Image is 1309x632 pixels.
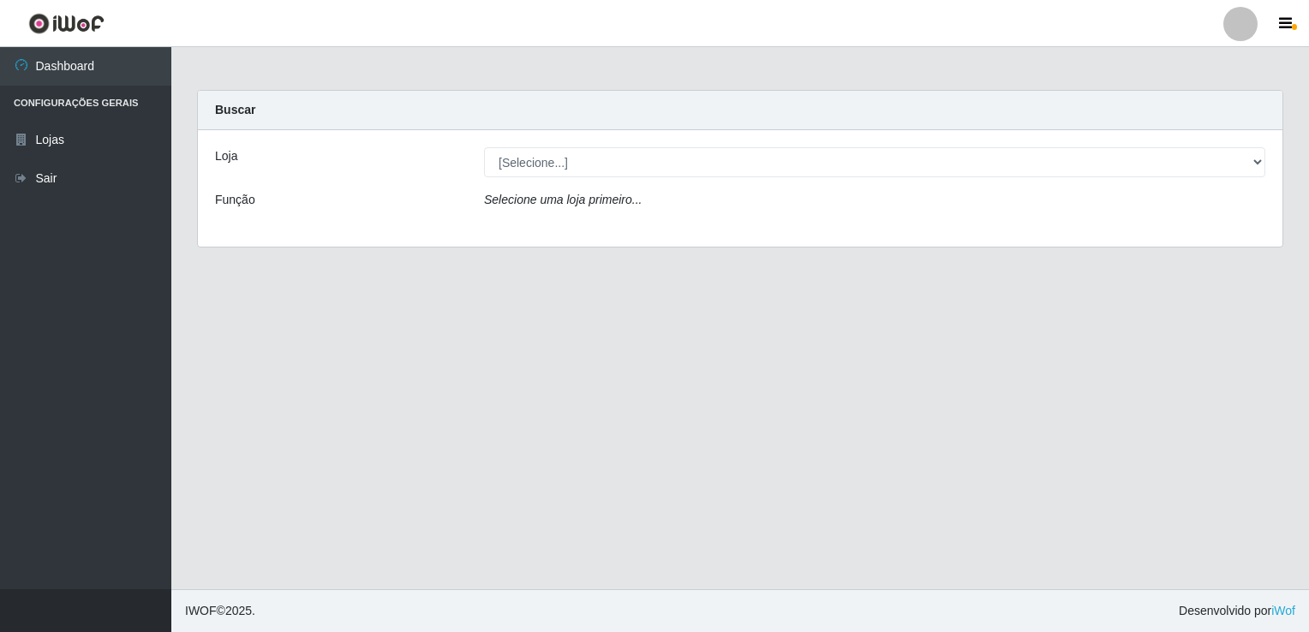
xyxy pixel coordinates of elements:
[185,602,255,620] span: © 2025 .
[215,191,255,209] label: Função
[215,147,237,165] label: Loja
[484,193,642,206] i: Selecione uma loja primeiro...
[185,604,217,617] span: IWOF
[28,13,105,34] img: CoreUI Logo
[215,103,255,116] strong: Buscar
[1179,602,1295,620] span: Desenvolvido por
[1271,604,1295,617] a: iWof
